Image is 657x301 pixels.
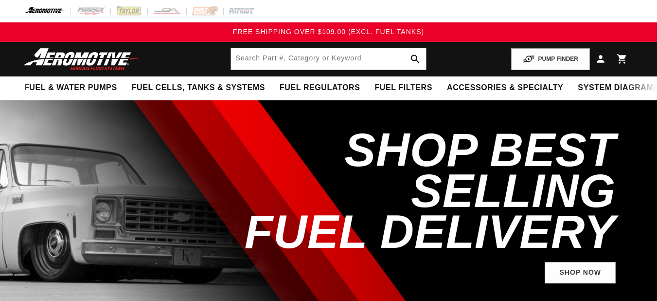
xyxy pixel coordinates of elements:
img: Aeromotive [21,48,142,71]
summary: Fuel & Water Pumps [17,76,124,99]
summary: Fuel Regulators [272,76,367,99]
span: Fuel & Water Pumps [24,83,117,93]
input: Search by Part Number, Category or Keyword [231,48,426,70]
span: Fuel Regulators [280,83,360,93]
summary: Accessories & Specialty [440,76,570,99]
span: FREE SHIPPING OVER $109.00 (EXCL. FUEL TANKS) [233,28,424,36]
summary: Fuel Cells, Tanks & Systems [124,76,272,99]
span: Accessories & Specialty [447,83,563,93]
h2: SHOP BEST SELLING FUEL DELIVERY [200,130,616,252]
button: search button [405,48,426,70]
a: Shop Now [545,262,616,284]
summary: Fuel Filters [367,76,440,99]
span: Fuel Cells, Tanks & Systems [132,83,265,93]
button: PUMP FINDER [511,48,590,70]
span: Fuel Filters [374,83,432,93]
